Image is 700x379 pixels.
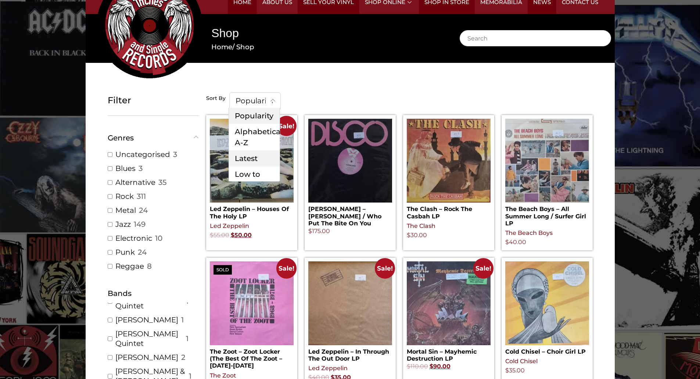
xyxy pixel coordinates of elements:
[407,261,491,345] img: Mortal Sin – Mayhemic Destruction LP
[460,30,611,46] input: Search
[155,234,162,243] span: 10
[308,365,348,372] a: Led Zeppelin
[186,334,189,343] span: 1
[505,203,589,227] h2: The Beach Boys – All Summer Long / Surfer Girl LP
[308,119,392,203] img: Ralph White – Fancy Dan / Who Put The Bite On You
[231,232,234,239] span: $
[407,261,491,371] a: Sale! Mortal Sin – Mayhemic Destruction LP
[505,239,526,246] bdi: 40.00
[139,206,148,215] span: 24
[108,288,199,299] div: Bands
[147,262,152,271] span: 8
[505,345,589,355] h2: Cold Chisel – Choir Girl LP
[115,219,131,229] a: Jazz
[115,261,144,271] a: Reggae
[115,247,135,257] a: Punk
[235,169,274,191] span: Low to High
[173,150,177,159] span: 3
[407,222,435,229] a: The Clash
[407,119,491,219] a: The Clash – Rock The Casbah LP
[505,119,589,203] img: The Beach Boys – All Summer Long / Surfer Girl LP
[505,239,509,246] span: $
[375,258,395,278] span: Sale!
[210,345,294,369] h2: The Zoot – Zoot Locker (The Best Of The Zoot – [DATE]-[DATE]
[473,258,493,278] span: Sale!
[505,261,589,345] img: Cold Chisel – Choir Girl LP
[505,367,509,374] span: $
[211,25,437,42] h1: Shop
[230,93,280,109] span: Popularity
[210,372,236,379] a: The Zoot
[213,265,232,275] span: Sold
[210,232,213,239] span: $
[505,261,589,355] a: Cold Chisel – Choir Girl LP
[181,353,185,362] span: 2
[115,150,170,159] a: Uncategorised
[211,43,232,51] a: Home
[211,42,437,52] nav: Breadcrumb
[505,119,589,227] a: The Beach Boys – All Summer Long / Surfer Girl LP
[235,153,258,164] span: Latest
[115,205,136,215] a: Metal
[229,92,281,109] span: Popularity
[210,119,294,219] a: Sale! Led Zeppelin – Houses Of The Holy LP
[115,178,155,187] a: Alternative
[430,363,450,370] bdi: 90.00
[505,358,538,365] a: Cold Chisel
[407,232,427,239] bdi: 30.00
[148,276,152,285] span: 5
[108,134,195,142] span: Genres
[206,95,226,102] h5: Sort By
[115,192,134,201] a: Rock
[308,261,392,362] a: Sale! Led Zeppelin – In Through The Out Door LP
[276,116,297,136] span: Sale!
[407,232,410,239] span: $
[139,164,143,173] span: 3
[210,222,249,229] a: Led Zeppelin
[115,353,178,362] a: [PERSON_NAME]
[231,232,252,239] bdi: 50.00
[308,228,312,235] span: $
[134,220,146,229] span: 149
[115,233,152,243] a: Electronic
[181,315,184,325] span: 1
[115,275,145,285] a: Country
[108,134,199,142] button: Genres
[210,119,294,203] img: Led Zeppelin – Houses Of The Holy LP
[210,261,294,369] a: Sale! SoldThe Zoot – Zoot Locker (The Best Of The Zoot – [DATE]-[DATE]
[308,119,392,236] a: [PERSON_NAME] – [PERSON_NAME] / Who Put The Bite On You $175.00
[308,203,392,227] h2: [PERSON_NAME] – [PERSON_NAME] / Who Put The Bite On You
[210,203,294,219] h2: Led Zeppelin – Houses Of The Holy LP
[308,261,392,345] img: Led Zeppelin – In Through The Out Door LP
[115,315,178,325] a: [PERSON_NAME]
[407,203,491,219] h2: The Clash – Rock The Casbah LP
[108,95,199,106] h5: Filter
[276,258,297,278] span: Sale!
[210,261,294,345] img: The Zoot – Zoot Locker (The Best Of The Zoot - 1968-1971
[430,363,433,370] span: $
[235,110,273,122] span: Popularity
[235,126,287,148] span: Alphabeticaly A-Z
[138,248,147,257] span: 24
[407,363,428,370] bdi: 110.00
[115,164,136,173] a: Blues
[115,329,183,348] a: [PERSON_NAME] Quintet
[308,345,392,362] h2: Led Zeppelin – In Through The Out Door LP
[505,367,525,374] bdi: 35.00
[158,178,166,187] span: 35
[505,229,553,236] a: The Beach Boys
[308,228,330,235] bdi: 175.00
[407,363,410,370] span: $
[210,232,229,239] bdi: 55.00
[407,119,491,203] img: The Clash – Rock The Casbah LP
[137,192,146,201] span: 311
[407,345,491,362] h2: Mortal Sin – Mayhemic Destruction LP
